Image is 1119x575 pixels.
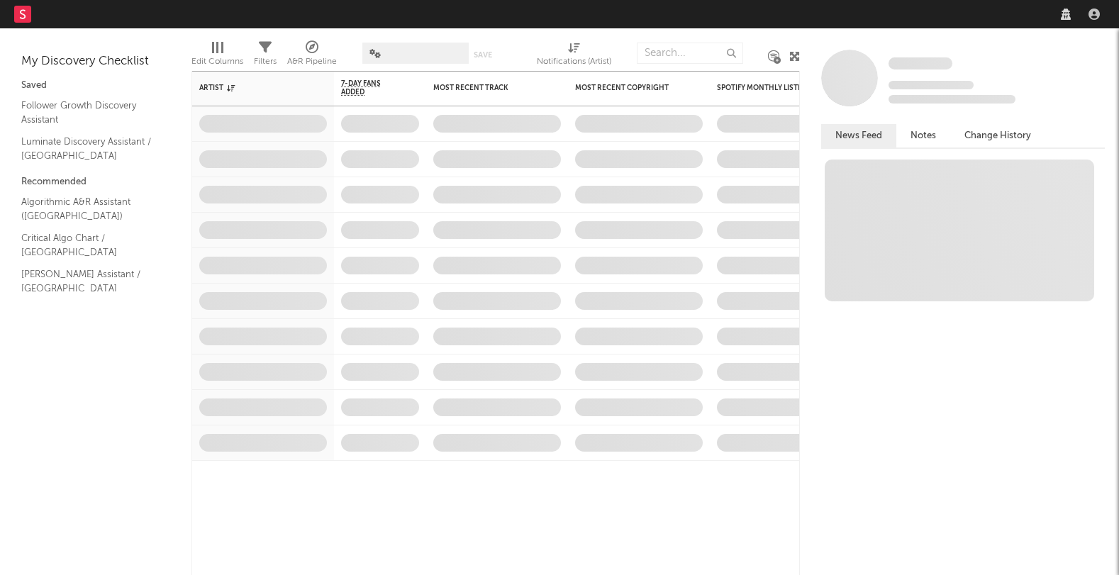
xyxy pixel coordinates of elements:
[637,43,743,64] input: Search...
[21,267,156,296] a: [PERSON_NAME] Assistant / [GEOGRAPHIC_DATA]
[21,77,170,94] div: Saved
[433,84,540,92] div: Most Recent Track
[21,53,170,70] div: My Discovery Checklist
[537,53,611,70] div: Notifications (Artist)
[889,95,1015,104] span: 0 fans last week
[889,81,974,89] span: Tracking Since: [DATE]
[474,51,492,59] button: Save
[287,53,337,70] div: A&R Pipeline
[950,124,1045,147] button: Change History
[575,84,681,92] div: Most Recent Copyright
[191,53,243,70] div: Edit Columns
[889,57,952,71] a: Some Artist
[254,35,277,77] div: Filters
[21,194,156,223] a: Algorithmic A&R Assistant ([GEOGRAPHIC_DATA])
[341,79,398,96] span: 7-Day Fans Added
[254,53,277,70] div: Filters
[717,84,823,92] div: Spotify Monthly Listeners
[821,124,896,147] button: News Feed
[537,35,611,77] div: Notifications (Artist)
[191,35,243,77] div: Edit Columns
[21,134,156,163] a: Luminate Discovery Assistant / [GEOGRAPHIC_DATA]
[21,98,156,127] a: Follower Growth Discovery Assistant
[21,174,170,191] div: Recommended
[199,84,306,92] div: Artist
[21,230,156,259] a: Critical Algo Chart / [GEOGRAPHIC_DATA]
[896,124,950,147] button: Notes
[287,35,337,77] div: A&R Pipeline
[889,57,952,69] span: Some Artist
